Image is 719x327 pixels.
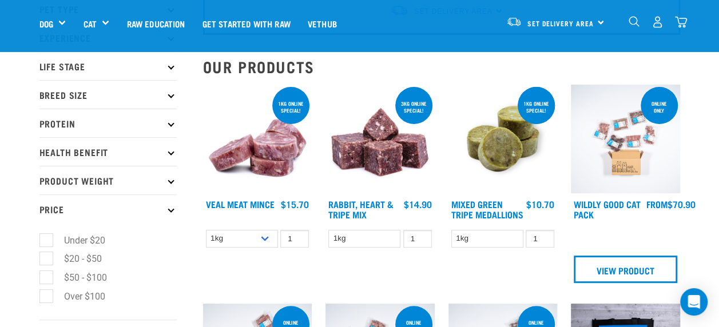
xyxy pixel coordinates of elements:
a: Rabbit, Heart & Tripe Mix [328,201,394,217]
img: home-icon-1@2x.png [629,16,639,27]
a: Wildly Good Cat Pack [574,201,641,217]
img: 1175 Rabbit Heart Tripe Mix 01 [325,85,435,194]
a: Cat [83,17,96,30]
a: Veal Meat Mince [206,201,275,206]
img: van-moving.png [506,17,522,27]
p: Product Weight [39,166,177,194]
label: $50 - $100 [46,270,112,285]
input: 1 [526,230,554,248]
input: 1 [403,230,432,248]
img: Mixed Green Tripe [448,85,558,194]
div: $10.70 [526,199,554,209]
span: Set Delivery Area [527,21,594,25]
p: Health Benefit [39,137,177,166]
div: $70.90 [646,199,695,209]
a: View Product [574,256,677,283]
a: Vethub [299,1,345,46]
img: user.png [652,16,664,28]
div: ONLINE ONLY [641,95,678,119]
p: Breed Size [39,80,177,109]
label: Over $100 [46,289,110,304]
img: Cat 0 2sec [571,85,680,194]
a: Mixed Green Tripe Medallions [451,201,523,217]
label: $20 - $50 [46,252,106,266]
div: 1kg online special! [272,95,309,119]
div: Open Intercom Messenger [680,288,708,316]
p: Price [39,194,177,223]
p: Protein [39,109,177,137]
input: 1 [280,230,309,248]
div: 3kg online special! [395,95,432,119]
div: 1kg online special! [518,95,555,119]
div: $15.70 [281,199,309,209]
p: Life Stage [39,51,177,80]
span: FROM [646,201,667,206]
a: Dog [39,17,53,30]
label: Under $20 [46,233,110,248]
img: 1160 Veal Meat Mince Medallions 01 [203,85,312,194]
img: home-icon@2x.png [675,16,687,28]
h2: Our Products [203,58,680,75]
a: Get started with Raw [194,1,299,46]
a: Raw Education [118,1,193,46]
div: $14.90 [404,199,432,209]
